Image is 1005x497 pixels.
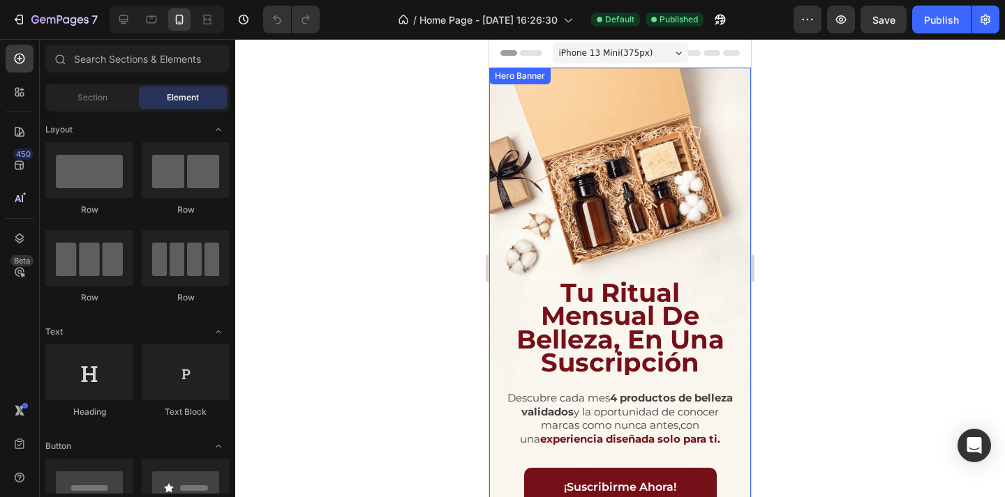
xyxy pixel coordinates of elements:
[263,6,320,33] div: Undo/Redo
[45,291,133,304] div: Row
[45,204,133,216] div: Row
[142,406,230,418] div: Text Block
[207,118,230,141] span: Toggle open
[207,435,230,457] span: Toggle open
[142,204,230,216] div: Row
[660,13,698,26] span: Published
[10,255,33,266] div: Beta
[45,326,63,338] span: Text
[45,440,71,452] span: Button
[3,31,59,43] div: Hero Banner
[13,148,33,160] div: 450
[489,39,751,497] iframe: Design area
[872,14,895,26] span: Save
[91,11,98,28] p: 7
[861,6,907,33] button: Save
[45,406,133,418] div: Heading
[35,429,228,468] a: ¡Suscribirme Ahora!
[167,91,199,104] span: Element
[207,321,230,343] span: Toggle open
[77,91,107,104] span: Section
[142,291,230,304] div: Row
[605,13,634,26] span: Default
[75,441,187,456] p: ¡Suscribirme Ahora!
[413,13,417,27] span: /
[912,6,971,33] button: Publish
[924,13,959,27] div: Publish
[419,13,558,27] span: Home Page - [DATE] 16:26:30
[6,6,104,33] button: 7
[45,123,73,136] span: Layout
[45,45,230,72] input: Search Sections & Elements
[958,429,991,462] div: Open Intercom Messenger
